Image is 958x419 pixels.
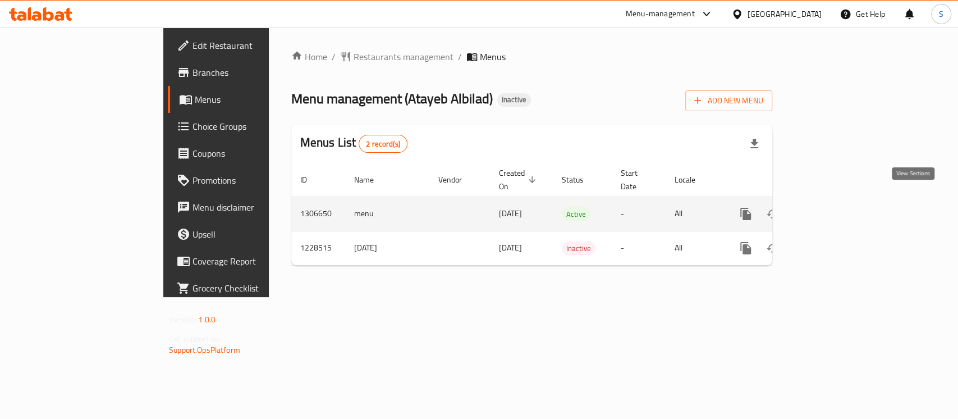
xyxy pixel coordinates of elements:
span: Created On [499,166,539,193]
span: Version: [169,312,196,327]
span: Active [562,208,590,221]
div: Active [562,207,590,221]
span: Status [562,173,598,186]
span: Grocery Checklist [192,281,314,295]
table: enhanced table [291,163,849,266]
div: Total records count [359,135,407,153]
a: Menus [168,86,323,113]
span: Menus [195,93,314,106]
span: [DATE] [499,240,522,255]
td: menu [345,197,429,231]
span: Get support on: [169,331,221,346]
a: Choice Groups [168,113,323,140]
span: [DATE] [499,206,522,221]
td: All [666,197,723,231]
div: Inactive [497,93,531,107]
span: Coverage Report [192,254,314,268]
li: / [458,50,462,63]
span: Inactive [562,242,595,255]
span: Name [354,173,388,186]
span: Menus [480,50,506,63]
span: Coupons [192,147,314,160]
span: Vendor [438,173,476,186]
span: Upsell [192,227,314,241]
span: ID [300,173,322,186]
a: Coverage Report [168,248,323,275]
th: Actions [723,163,849,197]
span: Start Date [621,166,652,193]
h2: Menus List [300,134,407,153]
button: Change Status [759,201,786,227]
li: / [332,50,336,63]
a: Branches [168,59,323,86]
span: Branches [192,66,314,79]
a: Upsell [168,221,323,248]
span: Menu disclaimer [192,201,314,214]
span: Restaurants management [354,50,453,63]
div: Menu-management [626,7,695,21]
nav: breadcrumb [291,50,772,63]
td: [DATE] [345,231,429,265]
div: [GEOGRAPHIC_DATA] [748,8,822,20]
td: - [612,197,666,231]
span: Choice Groups [192,120,314,133]
span: Locale [675,173,710,186]
button: Change Status [759,235,786,262]
div: Inactive [562,242,595,255]
a: Grocery Checklist [168,275,323,302]
td: - [612,231,666,265]
button: more [732,201,759,227]
a: Edit Restaurant [168,32,323,59]
span: Promotions [192,174,314,187]
span: Add New Menu [694,94,763,108]
span: S [939,8,943,20]
span: 2 record(s) [359,139,407,149]
span: 1.0.0 [198,312,216,327]
a: Restaurants management [340,50,453,63]
span: Menu management ( Atayeb Albilad ) [291,86,493,111]
td: All [666,231,723,265]
a: Menu disclaimer [168,194,323,221]
a: Coupons [168,140,323,167]
button: more [732,235,759,262]
span: Inactive [497,95,531,104]
button: Add New Menu [685,90,772,111]
a: Promotions [168,167,323,194]
a: Support.OpsPlatform [169,343,240,357]
span: Edit Restaurant [192,39,314,52]
div: Export file [741,130,768,157]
